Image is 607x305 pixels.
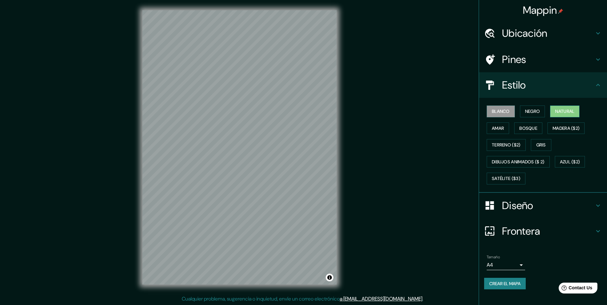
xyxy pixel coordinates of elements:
h4: Diseño [502,199,594,212]
font: Blanco [492,107,510,115]
button: Natural [550,106,579,117]
div: . [423,295,424,303]
button: Dibujos animados ($ 2) [487,156,550,168]
div: Pines [479,47,607,72]
font: Crear el mapa [489,280,521,288]
font: Natural [555,107,574,115]
a: a [EMAIL_ADDRESS][DOMAIN_NAME] [340,295,422,302]
div: Ubicación [479,20,607,46]
button: Satélite ($3) [487,173,525,184]
h4: Frontera [502,225,594,238]
font: Satélite ($3) [492,175,520,183]
font: Gris [536,141,546,149]
button: Alternar atribución [326,274,333,281]
div: Estilo [479,72,607,98]
font: Bosque [519,124,537,132]
font: Mappin [523,4,557,17]
button: Azul ($2) [555,156,585,168]
p: Cualquier problema, sugerencia o inquietud, envíe un correo electrónico . [182,295,423,303]
div: . [424,295,426,303]
iframe: Help widget launcher [550,280,600,298]
h4: Ubicación [502,27,594,40]
button: Blanco [487,106,515,117]
button: Amar [487,122,509,134]
button: Negro [520,106,545,117]
div: Frontera [479,218,607,244]
button: Bosque [514,122,542,134]
font: Terreno ($2) [492,141,521,149]
h4: Estilo [502,79,594,91]
button: Gris [531,139,551,151]
button: Madera ($2) [547,122,585,134]
div: Diseño [479,193,607,218]
label: Tamaño [487,254,500,260]
div: A4 [487,260,525,270]
button: Crear el mapa [484,278,526,290]
font: Azul ($2) [560,158,580,166]
button: Terreno ($2) [487,139,526,151]
canvas: Mapa [142,10,337,285]
font: Madera ($2) [553,124,579,132]
font: Negro [525,107,540,115]
img: pin-icon.png [558,9,563,14]
font: Dibujos animados ($ 2) [492,158,545,166]
font: Amar [492,124,504,132]
h4: Pines [502,53,594,66]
